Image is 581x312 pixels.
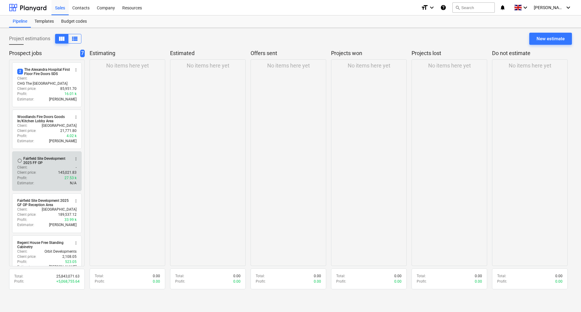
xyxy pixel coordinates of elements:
p: Total : [497,274,506,279]
p: 0.00 [233,279,241,284]
p: Projects lost [412,50,485,57]
p: Total : [336,274,345,279]
p: Orbit Developments [44,249,77,254]
p: 523.05 [65,259,77,264]
p: 0.00 [475,279,482,284]
div: New estimate [537,35,565,43]
p: Estimator : [17,222,34,228]
p: Client price : [17,170,36,175]
span: [PERSON_NAME] [534,5,564,10]
i: format_size [421,4,428,11]
div: Fairfield Site Development 2025 GF OP Reception Area [17,199,70,207]
p: Estimating [90,50,163,57]
i: Knowledge base [440,4,446,11]
p: Client price : [17,212,36,217]
p: Total : [14,274,23,279]
p: 0.00 [314,279,321,284]
p: + 5,068,755.64 [56,279,80,284]
p: Total : [256,274,265,279]
p: [PERSON_NAME] [49,139,77,144]
p: Client : [17,123,28,128]
p: No items here yet [428,62,471,69]
i: keyboard_arrow_down [565,4,572,11]
p: Total : [417,274,426,279]
p: 0.00 [394,274,402,279]
p: 145,021.83 [58,170,77,175]
p: Profit : [17,259,27,264]
span: more_vert [74,67,78,72]
p: Do not estimate [492,50,565,57]
p: Prospect jobs [9,50,78,57]
p: Estimator : [17,97,34,102]
p: Estimator : [17,264,34,270]
p: [PERSON_NAME] [49,222,77,228]
p: 189,537.12 [58,212,77,217]
p: Estimator : [17,139,34,144]
p: Client : [17,207,28,212]
span: more_vert [74,199,78,203]
p: Profit : [497,279,507,284]
a: Budget codes [57,15,90,28]
p: Client price : [17,86,36,91]
div: Regent House Free Standing Cabinetry [17,241,70,249]
p: [PERSON_NAME] [49,97,77,102]
p: Estimated [170,50,243,57]
div: Project estimations [9,34,81,44]
p: 0.00 [475,274,482,279]
p: 0.00 [394,279,402,284]
p: Profit : [17,91,27,97]
button: New estimate [529,33,572,45]
p: 16.01 k [64,91,77,97]
p: Profit : [17,133,27,139]
p: Client price : [17,254,36,259]
p: Client : [17,249,28,254]
p: Total : [95,274,104,279]
span: more_vert [74,241,78,245]
p: 0.00 [153,279,160,284]
p: 85,951.70 [60,86,77,91]
p: Profit : [14,279,24,284]
p: 0.00 [314,274,321,279]
p: 27.53 k [64,176,77,181]
p: 4.02 k [67,133,77,139]
p: Profit : [17,217,27,222]
p: CHG The [GEOGRAPHIC_DATA] [17,81,67,86]
p: Profit : [175,279,185,284]
p: No items here yet [106,62,149,69]
a: Pipeline [9,15,31,28]
p: [PERSON_NAME] [49,264,77,270]
p: [GEOGRAPHIC_DATA] [42,207,77,212]
p: Client : [17,165,28,170]
span: 7 [80,50,85,57]
p: No items here yet [187,62,229,69]
div: Woodlands Fire Doors Goods In/Kitchen Lobby Area [17,115,70,123]
p: 33.99 k [64,217,77,222]
p: No items here yet [509,62,551,69]
p: Estimator : [17,181,34,186]
p: Profit : [417,279,427,284]
span: more_vert [74,156,78,161]
p: 0.00 [233,274,241,279]
i: keyboard_arrow_down [428,4,435,11]
p: Profit : [17,176,27,181]
p: 2,108.05 [62,254,77,259]
p: Projects won [331,50,404,57]
span: search [455,5,460,10]
div: The Alexandra Hospital First Floor Fire Doors SDS [17,67,70,76]
p: 0.00 [555,279,563,284]
p: - [76,165,77,170]
p: 25,843,071.63 [56,274,80,279]
span: more_vert [74,115,78,120]
i: notifications [500,4,506,11]
p: [GEOGRAPHIC_DATA] [42,123,77,128]
p: Profit : [256,279,266,284]
span: 2 [17,69,23,74]
a: Templates [31,15,57,28]
p: No items here yet [267,62,310,69]
div: Fairfield Site Development 2025 FF OP [23,156,70,165]
p: 0.00 [555,274,563,279]
p: N/A [70,181,77,186]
